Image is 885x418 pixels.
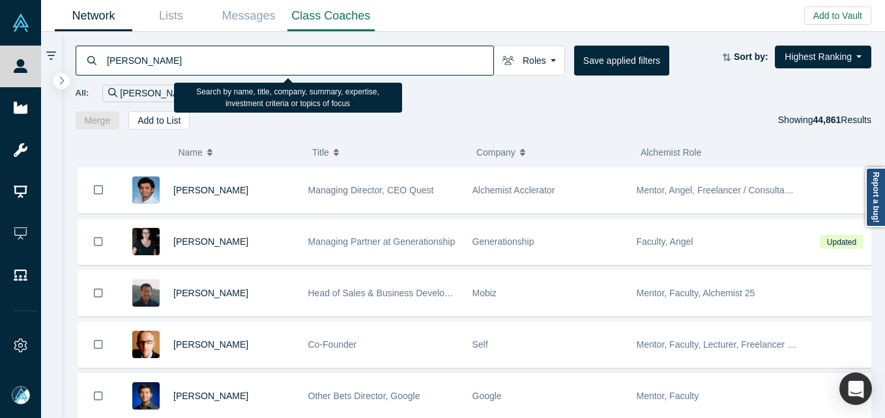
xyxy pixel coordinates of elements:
[173,185,248,195] a: [PERSON_NAME]
[865,167,885,227] a: Report a bug!
[308,339,357,350] span: Co-Founder
[173,339,248,350] a: [PERSON_NAME]
[472,339,488,350] span: Self
[813,115,871,125] span: Results
[734,51,768,62] strong: Sort by:
[132,279,160,307] img: Michael Chang's Profile Image
[804,7,871,25] button: Add to Vault
[102,85,210,102] div: [PERSON_NAME]
[312,139,329,166] span: Title
[775,46,871,68] button: Highest Ranking
[132,228,160,255] img: Rachel Chalmers's Profile Image
[128,111,190,130] button: Add to List
[210,1,287,31] a: Messages
[173,288,248,298] a: [PERSON_NAME]
[55,1,132,31] a: Network
[637,288,755,298] span: Mentor, Faculty, Alchemist 25
[476,139,515,166] span: Company
[76,111,120,130] button: Merge
[641,147,701,158] span: Alchemist Role
[195,86,205,101] button: Remove Filter
[178,139,298,166] button: Name
[12,14,30,32] img: Alchemist Vault Logo
[132,331,160,358] img: Robert Winder's Profile Image
[637,236,693,247] span: Faculty, Angel
[472,391,502,401] span: Google
[308,185,434,195] span: Managing Director, CEO Quest
[132,176,160,204] img: Gnani Palanikumar's Profile Image
[312,139,463,166] button: Title
[308,391,420,401] span: Other Bets Director, Google
[132,382,160,410] img: Steven Kan's Profile Image
[12,386,30,404] img: Mia Scott's Account
[820,235,863,249] span: Updated
[78,167,119,213] button: Bookmark
[78,219,119,264] button: Bookmark
[308,236,456,247] span: Managing Partner at Generationship
[637,391,699,401] span: Mentor, Faculty
[76,87,89,100] span: All:
[132,1,210,31] a: Lists
[287,1,375,31] a: Class Coaches
[493,46,565,76] button: Roles
[78,322,119,367] button: Bookmark
[472,185,555,195] span: Alchemist Acclerator
[778,111,871,130] div: Showing
[173,236,248,247] a: [PERSON_NAME]
[308,288,506,298] span: Head of Sales & Business Development (interim)
[476,139,627,166] button: Company
[106,45,493,76] input: Search by name, title, company, summary, expertise, investment criteria or topics of focus
[574,46,669,76] button: Save applied filters
[813,115,841,125] strong: 44,861
[78,271,119,316] button: Bookmark
[173,391,248,401] a: [PERSON_NAME]
[178,139,202,166] span: Name
[472,288,497,298] span: Mobiz
[472,236,534,247] span: Generationship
